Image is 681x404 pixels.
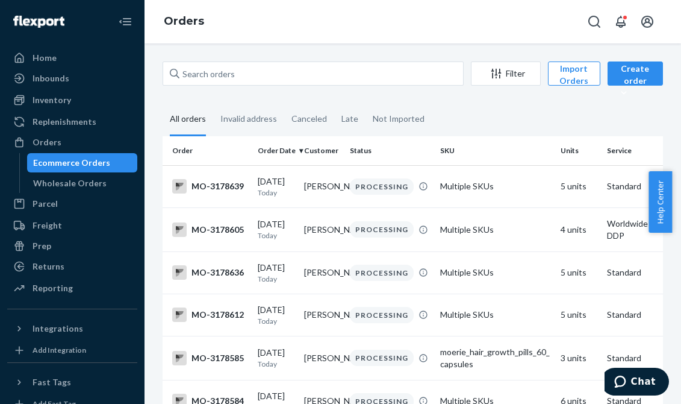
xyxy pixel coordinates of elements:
[556,336,602,380] td: 3 units
[258,218,294,241] div: [DATE]
[7,279,137,298] a: Reporting
[299,207,346,251] td: [PERSON_NAME]
[608,62,663,86] button: Create order
[113,10,137,34] button: Close Navigation
[435,165,556,207] td: Multiple SKUs
[440,346,551,370] div: moerie_hair_growth_pills_60_capsules
[435,294,556,336] td: Multiple SKUs
[471,68,540,80] div: Filter
[435,207,556,251] td: Multiple SKUs
[33,198,58,210] div: Parcel
[253,136,299,165] th: Order Date
[27,174,138,193] a: Wholesale Orders
[258,304,294,326] div: [DATE]
[154,4,214,39] ol: breadcrumbs
[341,103,358,134] div: Late
[220,103,277,134] div: Invalid address
[7,90,137,110] a: Inventory
[299,294,346,336] td: [PERSON_NAME]
[617,63,654,99] div: Create order
[299,165,346,207] td: [PERSON_NAME]
[172,179,248,194] div: MO-3178639
[548,62,600,86] button: Import Orders
[33,219,62,232] div: Freight
[7,112,137,131] a: Replenishments
[582,10,606,34] button: Open Search Box
[350,350,414,366] div: PROCESSING
[7,194,137,213] a: Parcel
[258,262,294,284] div: [DATE]
[299,336,346,380] td: [PERSON_NAME]
[172,223,248,237] div: MO-3178605
[556,251,602,294] td: 5 units
[291,103,327,134] div: Canceled
[33,52,57,64] div: Home
[345,136,435,165] th: Status
[170,103,206,136] div: All orders
[350,265,414,281] div: PROCESSING
[304,145,341,156] div: Customer
[7,257,137,276] a: Returns
[13,16,64,28] img: Flexport logo
[258,274,294,284] p: Today
[258,316,294,326] p: Today
[435,136,556,165] th: SKU
[164,14,204,28] a: Orders
[33,177,107,189] div: Wholesale Orders
[27,153,138,172] a: Ecommerce Orders
[172,265,248,280] div: MO-3178636
[33,282,73,294] div: Reporting
[33,116,96,128] div: Replenishments
[435,251,556,294] td: Multiple SKUs
[33,345,86,355] div: Add Integration
[33,376,71,388] div: Fast Tags
[258,175,294,198] div: [DATE]
[7,343,137,358] a: Add Integration
[258,359,294,369] p: Today
[648,171,672,233] button: Help Center
[7,319,137,338] button: Integrations
[7,216,137,235] a: Freight
[350,221,414,238] div: PROCESSING
[172,351,248,365] div: MO-3178585
[299,251,346,294] td: [PERSON_NAME]
[33,323,83,335] div: Integrations
[556,294,602,336] td: 5 units
[258,347,294,369] div: [DATE]
[609,10,633,34] button: Open notifications
[350,178,414,195] div: PROCESSING
[7,69,137,88] a: Inbounds
[556,165,602,207] td: 5 units
[7,48,137,68] a: Home
[33,157,110,169] div: Ecommerce Orders
[7,236,137,256] a: Prep
[373,103,424,134] div: Not Imported
[33,240,51,252] div: Prep
[7,133,137,152] a: Orders
[258,230,294,241] p: Today
[350,307,414,323] div: PROCESSING
[258,188,294,198] p: Today
[605,368,669,398] iframe: Opens a widget where you can chat to one of our agents
[163,62,464,86] input: Search orders
[471,62,541,86] button: Filter
[7,373,137,392] button: Fast Tags
[556,207,602,251] td: 4 units
[635,10,659,34] button: Open account menu
[33,136,61,148] div: Orders
[556,136,602,165] th: Units
[163,136,253,165] th: Order
[33,260,64,273] div: Returns
[172,308,248,322] div: MO-3178612
[33,72,69,84] div: Inbounds
[33,94,71,106] div: Inventory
